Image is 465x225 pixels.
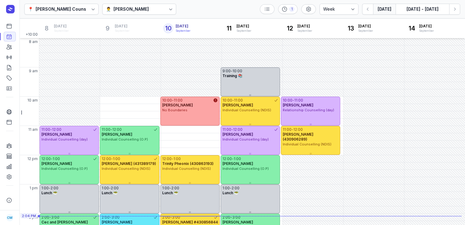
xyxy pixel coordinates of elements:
[54,29,69,33] div: September
[41,132,72,137] span: [PERSON_NAME]
[51,186,58,191] div: 2:00
[236,24,251,29] span: [DATE]
[49,186,51,191] div: -
[51,215,59,220] div: 3:00
[283,142,331,146] span: Individual Counselling (NDIS)
[103,23,112,33] div: 9
[28,5,33,13] div: 📍
[102,161,156,166] span: [PERSON_NAME] (431389179)
[234,156,241,161] div: 1:00
[297,29,312,33] div: September
[222,220,253,224] span: [PERSON_NAME]
[41,186,49,191] div: 1:00
[222,73,243,78] span: Training 📚
[419,29,434,33] div: September
[232,156,234,161] div: -
[283,103,313,107] span: [PERSON_NAME]
[172,215,180,220] div: 3:00
[163,23,173,33] div: 10
[42,23,51,33] div: 8
[172,98,174,103] div: -
[162,161,214,166] span: Trinity Pheonix (430863193)
[162,156,172,161] div: 12:00
[224,23,234,33] div: 11
[346,23,356,33] div: 13
[222,186,230,191] div: 1:00
[109,186,111,191] div: -
[285,23,295,33] div: 12
[293,127,303,132] div: 12:00
[7,214,12,221] span: CM
[106,5,111,13] div: 👨‍⚕️
[283,127,292,132] div: 11:00
[30,186,38,191] span: 1 pm
[222,137,269,141] span: Individual Counselling (day)
[112,127,122,132] div: 12:00
[113,156,120,161] div: 1:00
[51,156,53,161] div: -
[41,191,58,195] span: Lunch 🥗
[396,4,449,15] button: [DATE] - [DATE]
[222,191,239,195] span: Lunch 🥗
[110,215,111,220] div: -
[172,156,173,161] div: -
[22,213,36,218] span: 2:04 PM
[36,5,98,13] div: [PERSON_NAME] Counselling
[115,24,130,29] span: [DATE]
[115,29,130,33] div: September
[231,69,232,73] div: -
[283,98,292,103] div: 10:00
[162,220,218,224] span: [PERSON_NAME] #430856844
[41,137,88,141] span: Individual Counselling (day)
[176,29,191,33] div: September
[50,127,52,132] div: -
[162,108,187,112] span: No Boundaries
[111,156,113,161] div: -
[102,186,109,191] div: 1:00
[222,108,271,112] span: Individual Counselling (NDIS)
[171,186,179,191] div: 2:00
[222,98,232,103] div: 10:00
[29,39,38,44] span: 8 am
[230,215,232,220] div: -
[236,29,251,33] div: September
[26,32,39,38] span: +10:00
[231,127,233,132] div: -
[162,215,170,220] div: 2:00
[170,186,171,191] div: -
[111,215,120,220] div: 3:00
[233,127,243,132] div: 12:00
[41,215,49,220] div: 2:00
[173,156,181,161] div: 1:00
[28,127,38,132] span: 11 am
[27,98,38,103] span: 10 am
[222,103,253,107] span: [PERSON_NAME]
[162,166,211,171] span: Individual Counselling (NDIS)
[27,156,38,161] span: 12 pm
[102,137,148,141] span: Individual Counselling (O.P)
[222,69,231,73] div: 9:00
[102,191,118,195] span: Lunch 🥗
[230,186,232,191] div: -
[52,127,61,132] div: 12:00
[176,24,191,29] span: [DATE]
[373,4,396,15] button: [DATE]
[41,220,88,224] span: Cec and [PERSON_NAME]
[232,98,234,103] div: -
[289,7,294,12] div: 1
[283,108,334,112] span: Relationship Counselling (day)
[111,186,119,191] div: 2:00
[232,69,242,73] div: 10:00
[54,24,69,29] span: [DATE]
[162,191,178,195] span: Lunch 🥗
[407,23,417,33] div: 14
[53,156,60,161] div: 1:00
[232,186,239,191] div: 2:00
[162,186,170,191] div: 1:00
[41,127,50,132] div: 11:00
[419,24,434,29] span: [DATE]
[114,5,149,13] div: [PERSON_NAME]
[358,24,373,29] span: [DATE]
[234,98,243,103] div: 11:00
[162,98,172,103] div: 10:00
